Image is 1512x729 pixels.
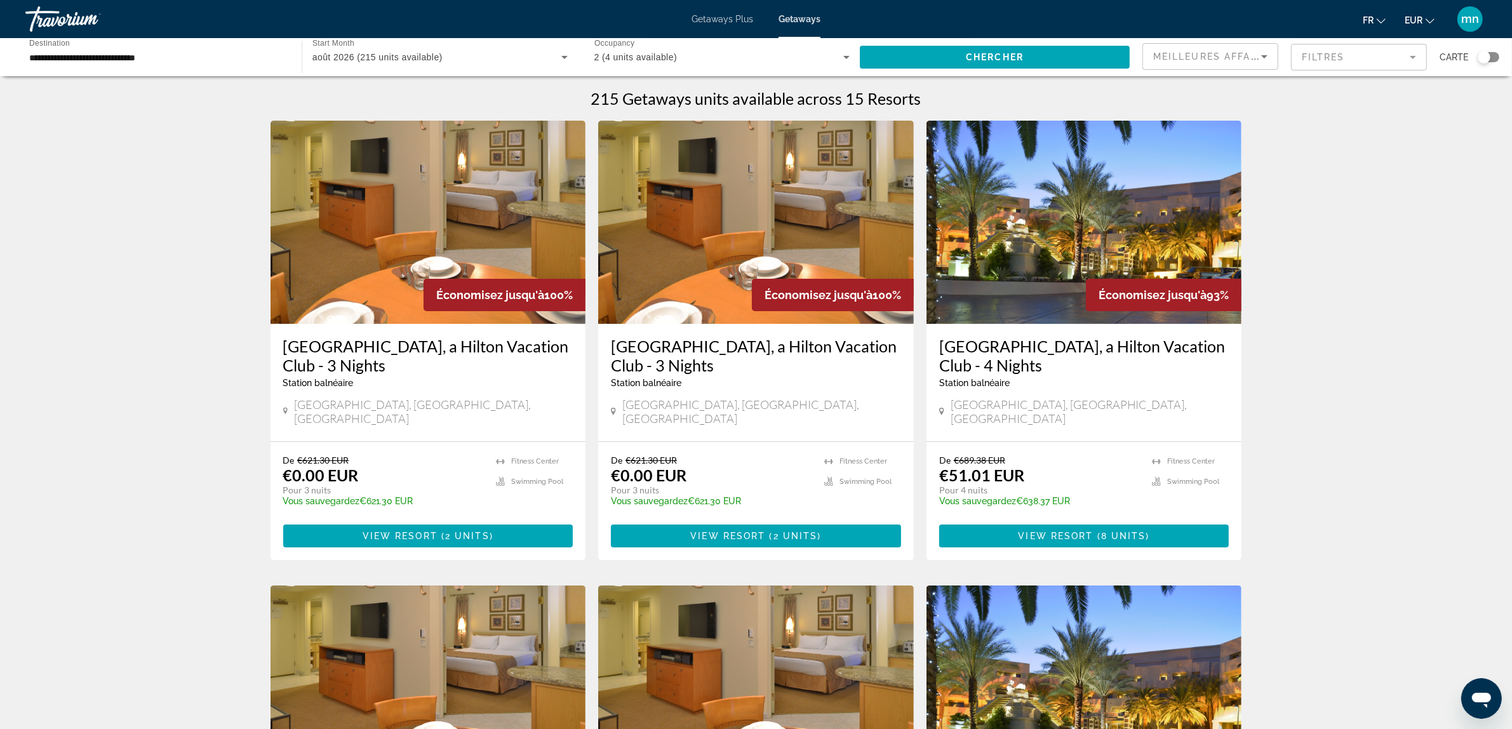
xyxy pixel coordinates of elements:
h1: 215 Getaways units available across 15 Resorts [591,89,921,108]
span: 2 (4 units available) [594,52,678,62]
span: 2 units [445,531,490,541]
span: Meilleures affaires [1153,51,1275,62]
span: €621.30 EUR [626,455,677,465]
span: Swimming Pool [1167,478,1219,486]
p: Pour 4 nuits [939,485,1140,496]
span: Destination [29,39,70,47]
div: 100% [752,279,914,311]
button: Change currency [1405,11,1435,29]
span: View Resort [363,531,438,541]
button: View Resort(2 units) [283,525,573,547]
span: Carte [1440,48,1468,66]
span: De [939,455,951,465]
button: Change language [1363,11,1386,29]
iframe: Button to launch messaging window [1461,678,1502,719]
span: Vous sauvegardez [611,496,688,506]
a: Getaways [779,14,820,24]
p: €621.30 EUR [283,496,484,506]
div: 93% [1086,279,1241,311]
span: Start Month [312,39,354,48]
a: Travorium [25,3,152,36]
span: De [611,455,622,465]
span: fr [1363,15,1374,25]
a: Getaways Plus [692,14,753,24]
p: €0.00 EUR [283,465,359,485]
span: Swimming Pool [840,478,892,486]
span: Fitness Center [840,457,887,465]
p: €638.37 EUR [939,496,1140,506]
span: Station balnéaire [939,378,1010,388]
span: Fitness Center [1167,457,1215,465]
span: 2 units [773,531,818,541]
span: mn [1461,13,1479,25]
button: Filter [1291,43,1427,71]
img: DN84E01X.jpg [927,121,1242,324]
button: View Resort(2 units) [611,525,901,547]
span: ( ) [1094,531,1150,541]
span: [GEOGRAPHIC_DATA], [GEOGRAPHIC_DATA], [GEOGRAPHIC_DATA] [951,398,1229,425]
span: Swimming Pool [511,478,563,486]
span: Chercher [966,52,1024,62]
img: DN89I01X.jpg [598,121,914,324]
p: Pour 3 nuits [611,485,812,496]
span: Fitness Center [511,457,559,465]
button: User Menu [1454,6,1487,32]
p: €621.30 EUR [611,496,812,506]
a: [GEOGRAPHIC_DATA], a Hilton Vacation Club - 3 Nights [611,337,901,375]
span: View Resort [690,531,765,541]
span: ( ) [766,531,822,541]
span: De [283,455,295,465]
img: DN89I01X.jpg [271,121,586,324]
span: Économisez jusqu'à [765,288,873,302]
div: 100% [424,279,585,311]
span: [GEOGRAPHIC_DATA], [GEOGRAPHIC_DATA], [GEOGRAPHIC_DATA] [622,398,901,425]
a: [GEOGRAPHIC_DATA], a Hilton Vacation Club - 3 Nights [283,337,573,375]
span: [GEOGRAPHIC_DATA], [GEOGRAPHIC_DATA], [GEOGRAPHIC_DATA] [294,398,573,425]
span: août 2026 (215 units available) [312,52,443,62]
mat-select: Sort by [1153,49,1268,64]
button: Chercher [860,46,1130,69]
span: ( ) [438,531,493,541]
span: Station balnéaire [283,378,354,388]
span: 8 units [1101,531,1146,541]
a: [GEOGRAPHIC_DATA], a Hilton Vacation Club - 4 Nights [939,337,1229,375]
span: Occupancy [594,39,634,48]
span: Vous sauvegardez [283,496,360,506]
span: Station balnéaire [611,378,681,388]
p: €51.01 EUR [939,465,1024,485]
span: €689.38 EUR [954,455,1005,465]
p: €0.00 EUR [611,465,686,485]
span: Économisez jusqu'à [436,288,544,302]
span: View Resort [1019,531,1094,541]
button: View Resort(8 units) [939,525,1229,547]
span: Vous sauvegardez [939,496,1016,506]
span: Économisez jusqu'à [1099,288,1207,302]
span: EUR [1405,15,1422,25]
p: Pour 3 nuits [283,485,484,496]
span: €621.30 EUR [298,455,349,465]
